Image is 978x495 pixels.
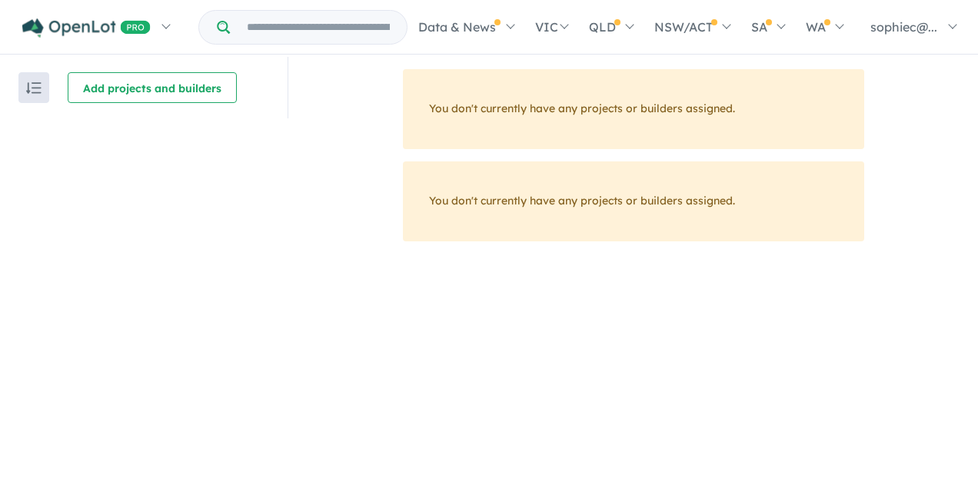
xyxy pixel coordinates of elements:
div: You don't currently have any projects or builders assigned. [403,161,864,241]
button: Add projects and builders [68,72,237,103]
div: You don't currently have any projects or builders assigned. [403,69,864,149]
img: Openlot PRO Logo White [22,18,151,38]
input: Try estate name, suburb, builder or developer [233,11,404,44]
img: sort.svg [26,82,42,94]
span: sophiec@... [870,19,937,35]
